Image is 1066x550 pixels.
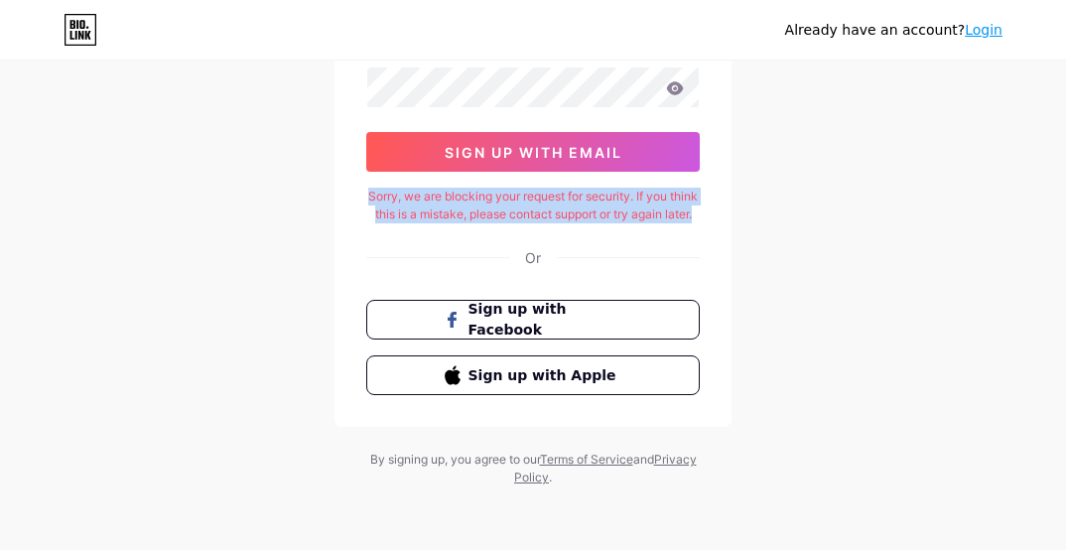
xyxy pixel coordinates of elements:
div: Already have an account? [785,20,1002,41]
div: By signing up, you agree to our and . [364,451,702,486]
div: Sorry, we are blocking your request for security. If you think this is a mistake, please contact ... [366,188,700,223]
span: Sign up with Facebook [468,299,622,341]
button: sign up with email [366,132,700,172]
button: Sign up with Apple [366,355,700,395]
a: Login [965,22,1002,38]
span: Sign up with Apple [468,365,622,386]
button: Sign up with Facebook [366,300,700,340]
span: sign up with email [445,144,622,161]
a: Terms of Service [540,452,633,467]
div: Or [525,247,541,268]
